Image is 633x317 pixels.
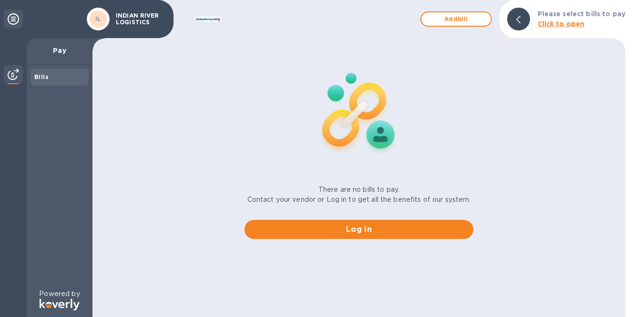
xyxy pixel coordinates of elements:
[420,11,492,27] button: Addbill
[429,13,483,25] span: Add bill
[247,185,471,205] p: There are no bills to pay. Contact your vendor or Log in to get all the benefits of our system.
[538,10,625,18] b: Please select bills to pay
[34,73,49,80] b: Bills
[116,12,163,26] p: INDIAN RIVER LOGISTICS
[95,15,102,22] b: IL
[538,20,585,28] b: Click to open
[245,220,473,239] button: Log in
[34,46,85,55] p: Pay
[252,224,466,235] span: Log in
[39,289,80,299] p: Powered by
[40,299,80,310] img: Logo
